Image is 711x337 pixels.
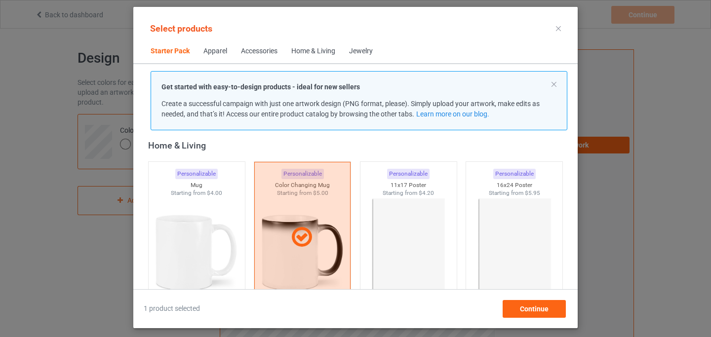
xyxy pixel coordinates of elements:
div: Continue [503,300,566,318]
div: Starting from [466,189,562,197]
strong: Get started with easy-to-design products - ideal for new sellers [161,83,360,91]
a: Learn more on our blog. [416,110,489,118]
div: Personalizable [175,169,218,179]
div: Mug [149,181,245,189]
span: Create a successful campaign with just one artwork design (PNG format, please). Simply upload you... [161,100,540,118]
span: $4.20 [419,189,434,196]
div: Jewelry [349,46,373,56]
div: Starting from [149,189,245,197]
div: Home & Living [148,140,567,151]
img: regular.jpg [153,197,241,308]
div: Home & Living [291,46,335,56]
div: 11x17 Poster [360,181,457,189]
span: $5.95 [525,189,540,196]
span: Continue [520,305,549,313]
span: Select products [150,23,212,34]
span: $4.00 [207,189,222,196]
img: regular.jpg [470,197,558,308]
span: Starter Pack [144,39,197,63]
div: Personalizable [387,169,430,179]
div: Personalizable [493,169,536,179]
div: 16x24 Poster [466,181,562,189]
div: Accessories [241,46,277,56]
span: 1 product selected [144,304,200,314]
div: Starting from [360,189,457,197]
div: Apparel [203,46,227,56]
img: regular.jpg [364,197,453,308]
